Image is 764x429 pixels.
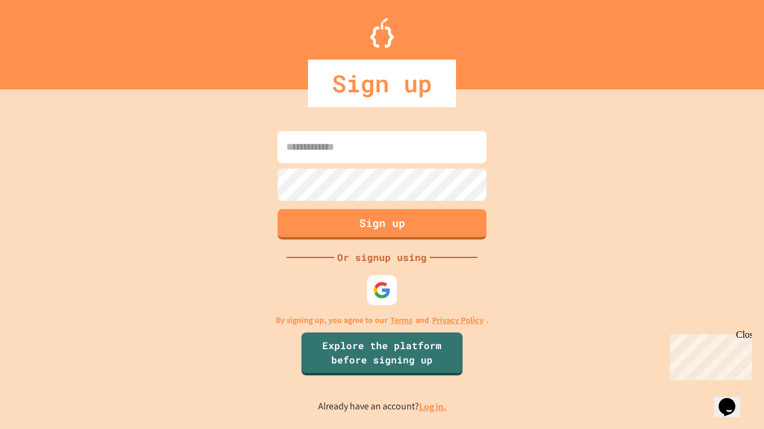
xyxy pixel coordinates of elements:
[370,18,394,48] img: Logo.svg
[318,399,446,414] p: Already have an account?
[301,332,463,375] a: Explore the platform before signing up
[714,381,752,417] iframe: chat widget
[373,281,391,299] img: google-icon.svg
[665,329,752,380] iframe: chat widget
[432,314,483,327] a: Privacy Policy
[419,400,446,413] a: Log in.
[276,314,489,327] p: By signing up, you agree to our and .
[5,5,82,76] div: Chat with us now!Close
[334,250,430,265] div: Or signup using
[308,60,456,107] div: Sign up
[390,314,412,327] a: Terms
[278,209,486,240] button: Sign up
